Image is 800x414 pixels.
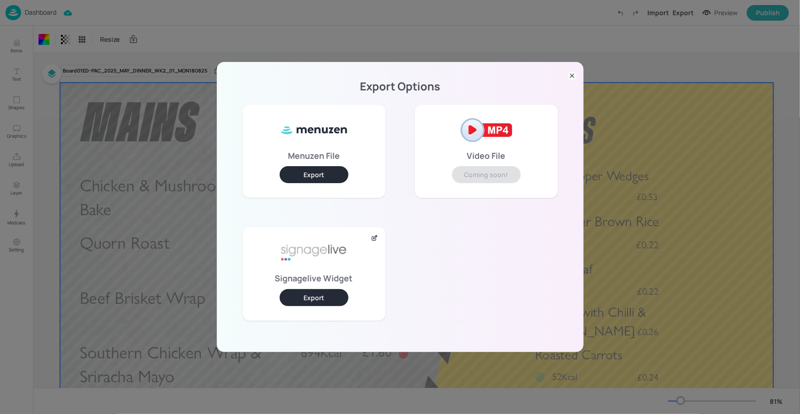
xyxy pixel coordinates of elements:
p: Menuzen File [288,152,340,159]
p: Export Options [228,83,573,90]
p: Signagelive Widget [275,275,353,281]
img: mp4-2af2121e.png [452,112,521,149]
img: signage-live-aafa7296.png [280,235,348,271]
p: Video File [467,152,506,159]
img: ml8WC8f0XxQ8HKVnnVUe7f5Gv1vbApsJzyFa2MjOoB8SUy3kBkfteYo5TIAmtfcjWXsj8oHYkuYqrJRUn+qckOrNdzmSzIzkA... [280,112,348,149]
button: Export [280,289,348,306]
button: Export [280,166,348,183]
